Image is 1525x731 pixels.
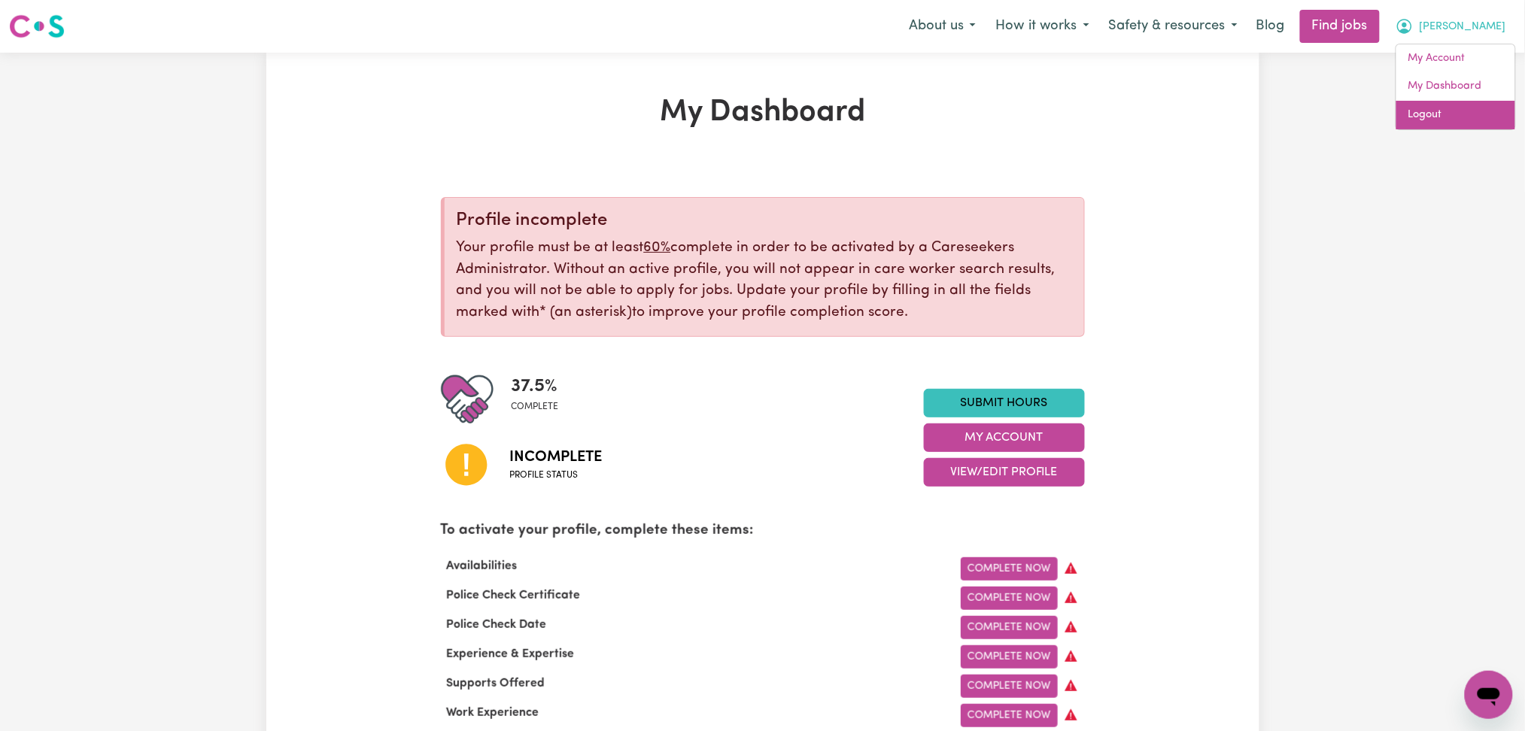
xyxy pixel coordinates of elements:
[441,648,581,660] span: Experience & Expertise
[441,619,553,631] span: Police Check Date
[961,587,1058,610] a: Complete Now
[512,400,559,414] span: complete
[1465,671,1513,719] iframe: Button to launch messaging window
[441,590,587,602] span: Police Check Certificate
[540,305,633,320] span: an asterisk
[1396,72,1515,101] a: My Dashboard
[1247,10,1294,43] a: Blog
[457,238,1072,324] p: Your profile must be at least complete in order to be activated by a Careseekers Administrator. W...
[441,95,1085,131] h1: My Dashboard
[1386,11,1516,42] button: My Account
[512,373,571,426] div: Profile completeness: 37.5%
[961,704,1058,727] a: Complete Now
[1099,11,1247,42] button: Safety & resources
[457,210,1072,232] div: Profile incomplete
[924,389,1085,417] a: Submit Hours
[1396,44,1516,130] div: My Account
[510,469,603,482] span: Profile status
[961,675,1058,698] a: Complete Now
[1396,101,1515,129] a: Logout
[441,707,545,719] span: Work Experience
[510,446,603,469] span: Incomplete
[986,11,1099,42] button: How it works
[924,458,1085,487] button: View/Edit Profile
[961,645,1058,669] a: Complete Now
[1420,19,1506,35] span: [PERSON_NAME]
[441,560,524,572] span: Availabilities
[1396,44,1515,73] a: My Account
[512,373,559,400] span: 37.5 %
[961,616,1058,639] a: Complete Now
[644,241,671,255] u: 60%
[1300,10,1380,43] a: Find jobs
[961,557,1058,581] a: Complete Now
[9,13,65,40] img: Careseekers logo
[9,9,65,44] a: Careseekers logo
[924,423,1085,452] button: My Account
[899,11,986,42] button: About us
[441,678,551,690] span: Supports Offered
[441,520,1085,542] p: To activate your profile, complete these items:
